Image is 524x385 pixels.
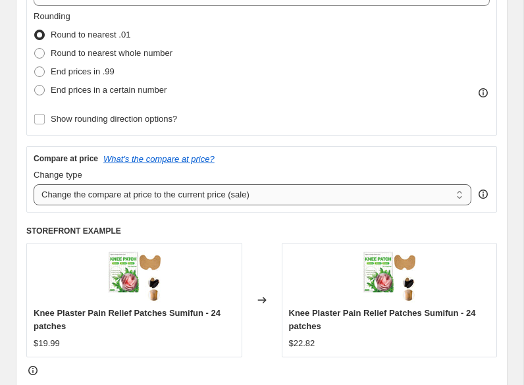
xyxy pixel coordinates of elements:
span: End prices in a certain number [51,85,167,95]
span: End prices in .99 [51,66,115,76]
div: $19.99 [34,337,60,350]
span: Rounding [34,11,70,21]
h6: STOREFRONT EXAMPLE [26,226,497,236]
div: $22.82 [289,337,315,350]
span: Change type [34,170,82,180]
button: What's the compare at price? [103,154,215,164]
div: help [477,188,490,201]
span: Show rounding direction options? [51,114,177,124]
span: Knee Plaster Pain Relief Patches Sumifun - 24 patches [289,308,476,331]
span: Round to nearest .01 [51,30,130,39]
span: Round to nearest whole number [51,48,172,58]
img: KneePlasterPainReliefPatchesSumifun_80x.jpg [108,250,161,303]
h3: Compare at price [34,153,98,164]
img: KneePlasterPainReliefPatchesSumifun_80x.jpg [363,250,415,303]
span: Knee Plaster Pain Relief Patches Sumifun - 24 patches [34,308,221,331]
